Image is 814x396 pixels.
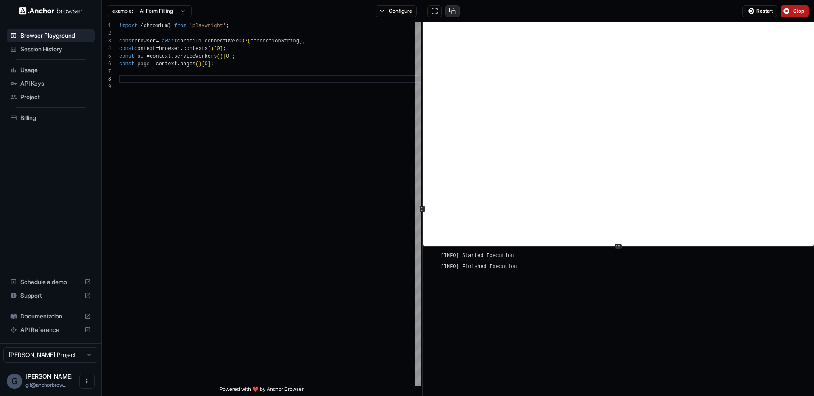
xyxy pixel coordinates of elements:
[7,29,95,42] div: Browser Playground
[102,60,111,68] div: 6
[147,53,150,59] span: =
[190,23,226,29] span: 'playwright'
[7,90,95,104] div: Project
[25,382,67,388] span: gil@anchorbrowser.io
[7,323,95,337] div: API Reference
[7,289,95,302] div: Support
[102,45,111,53] div: 4
[195,61,198,67] span: (
[168,23,171,29] span: }
[119,38,134,44] span: const
[20,291,81,300] span: Support
[376,5,417,17] button: Configure
[153,61,156,67] span: =
[208,61,211,67] span: ]
[174,53,217,59] span: serviceWorkers
[220,46,223,52] span: ]
[79,374,95,389] button: Open menu
[137,53,143,59] span: ai
[171,53,174,59] span: .
[7,111,95,125] div: Billing
[150,53,171,59] span: context
[302,38,305,44] span: ;
[102,53,111,60] div: 5
[226,53,229,59] span: 0
[781,5,809,17] button: Stop
[102,22,111,30] div: 1
[430,262,435,271] span: ​
[217,53,220,59] span: (
[20,31,91,40] span: Browser Playground
[156,61,177,67] span: context
[7,275,95,289] div: Schedule a demo
[427,5,442,17] button: Open in full screen
[180,46,183,52] span: .
[177,38,202,44] span: chromium
[205,61,208,67] span: 0
[229,53,232,59] span: ]
[7,310,95,323] div: Documentation
[441,253,514,259] span: [INFO] Started Execution
[226,23,229,29] span: ;
[119,53,134,59] span: const
[119,46,134,52] span: const
[134,46,156,52] span: context
[217,46,220,52] span: 0
[20,326,81,334] span: API Reference
[20,278,81,286] span: Schedule a demo
[232,53,235,59] span: ;
[102,30,111,37] div: 2
[177,61,180,67] span: .
[223,53,226,59] span: [
[7,77,95,90] div: API Keys
[299,38,302,44] span: )
[19,7,83,15] img: Anchor Logo
[25,373,73,380] span: Gil Dankner
[445,5,460,17] button: Copy session ID
[180,61,195,67] span: pages
[162,38,177,44] span: await
[102,83,111,91] div: 9
[119,61,134,67] span: const
[20,312,81,321] span: Documentation
[248,38,251,44] span: (
[20,93,91,101] span: Project
[201,61,204,67] span: [
[156,46,159,52] span: =
[119,23,137,29] span: import
[441,264,517,270] span: [INFO] Finished Execution
[211,46,214,52] span: )
[214,46,217,52] span: [
[7,374,22,389] div: G
[156,38,159,44] span: =
[205,38,248,44] span: connectOverCDP
[134,38,156,44] span: browser
[201,38,204,44] span: .
[7,63,95,77] div: Usage
[102,68,111,75] div: 7
[198,61,201,67] span: )
[430,251,435,260] span: ​
[137,61,150,67] span: page
[220,386,304,396] span: Powered with ❤️ by Anchor Browser
[159,46,180,52] span: browser
[251,38,299,44] span: connectionString
[211,61,214,67] span: ;
[20,114,91,122] span: Billing
[144,23,168,29] span: chromium
[220,53,223,59] span: )
[756,8,773,14] span: Restart
[742,5,777,17] button: Restart
[208,46,211,52] span: (
[183,46,208,52] span: contexts
[793,8,805,14] span: Stop
[112,8,133,14] span: example:
[7,42,95,56] div: Session History
[20,45,91,53] span: Session History
[20,79,91,88] span: API Keys
[174,23,187,29] span: from
[102,75,111,83] div: 8
[140,23,143,29] span: {
[102,37,111,45] div: 3
[20,66,91,74] span: Usage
